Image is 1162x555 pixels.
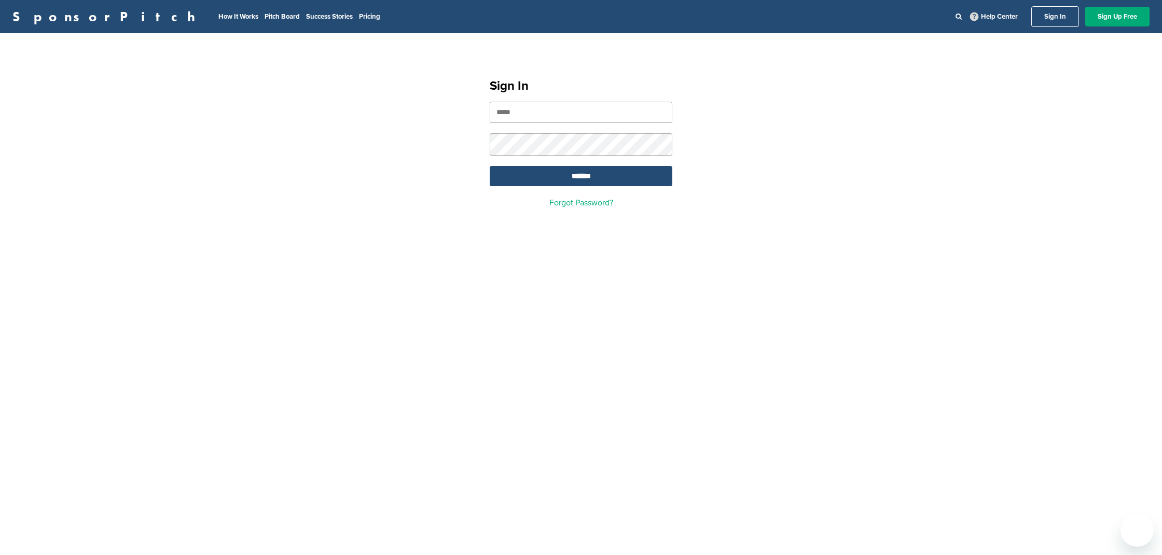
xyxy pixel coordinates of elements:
a: Pitch Board [265,12,300,21]
a: SponsorPitch [12,10,202,23]
a: How It Works [218,12,258,21]
a: Forgot Password? [549,198,613,208]
a: Success Stories [306,12,353,21]
a: Pricing [359,12,380,21]
a: Sign Up Free [1085,7,1150,26]
a: Sign In [1031,6,1079,27]
iframe: Button to launch messaging window [1120,514,1154,547]
h1: Sign In [490,77,672,95]
a: Help Center [968,10,1020,23]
